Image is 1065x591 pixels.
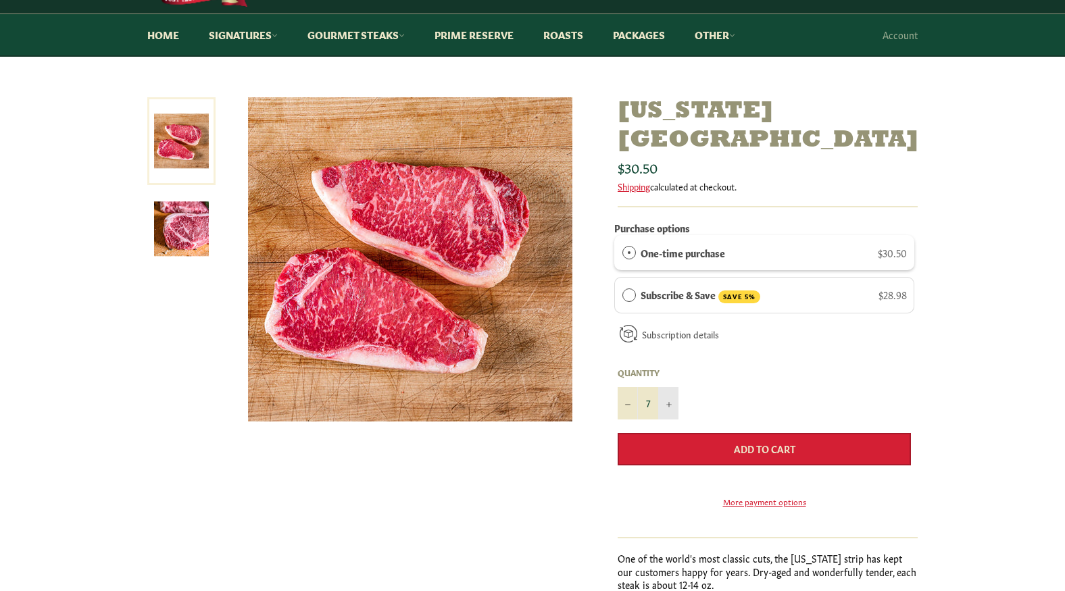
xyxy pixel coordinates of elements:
[622,245,636,260] div: One-time purchase
[641,245,725,260] label: One-time purchase
[618,180,650,192] a: Shipping
[618,97,918,155] h1: [US_STATE][GEOGRAPHIC_DATA]
[658,387,678,419] button: Increase item quantity by one
[681,14,749,55] a: Other
[641,287,761,303] label: Subscribe & Save
[618,387,638,419] button: Reduce item quantity by one
[618,180,918,192] div: calculated at checkout.
[618,157,658,176] span: $30.50
[876,15,924,55] a: Account
[614,221,690,234] label: Purchase options
[618,552,918,591] p: One of the world's most classic cuts, the [US_STATE] strip has kept our customers happy for years...
[134,14,193,55] a: Home
[734,442,795,455] span: Add to Cart
[718,290,760,303] span: SAVE 5%
[530,14,597,55] a: Roasts
[878,246,907,259] span: $30.50
[618,433,911,465] button: Add to Cart
[248,97,572,421] img: New York Strip
[878,288,907,301] span: $28.98
[618,496,911,507] a: More payment options
[599,14,678,55] a: Packages
[421,14,527,55] a: Prime Reserve
[154,201,209,256] img: New York Strip
[294,14,418,55] a: Gourmet Steaks
[618,367,678,378] label: Quantity
[642,328,719,340] a: Subscription details
[622,287,636,302] div: Subscribe & Save
[195,14,291,55] a: Signatures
